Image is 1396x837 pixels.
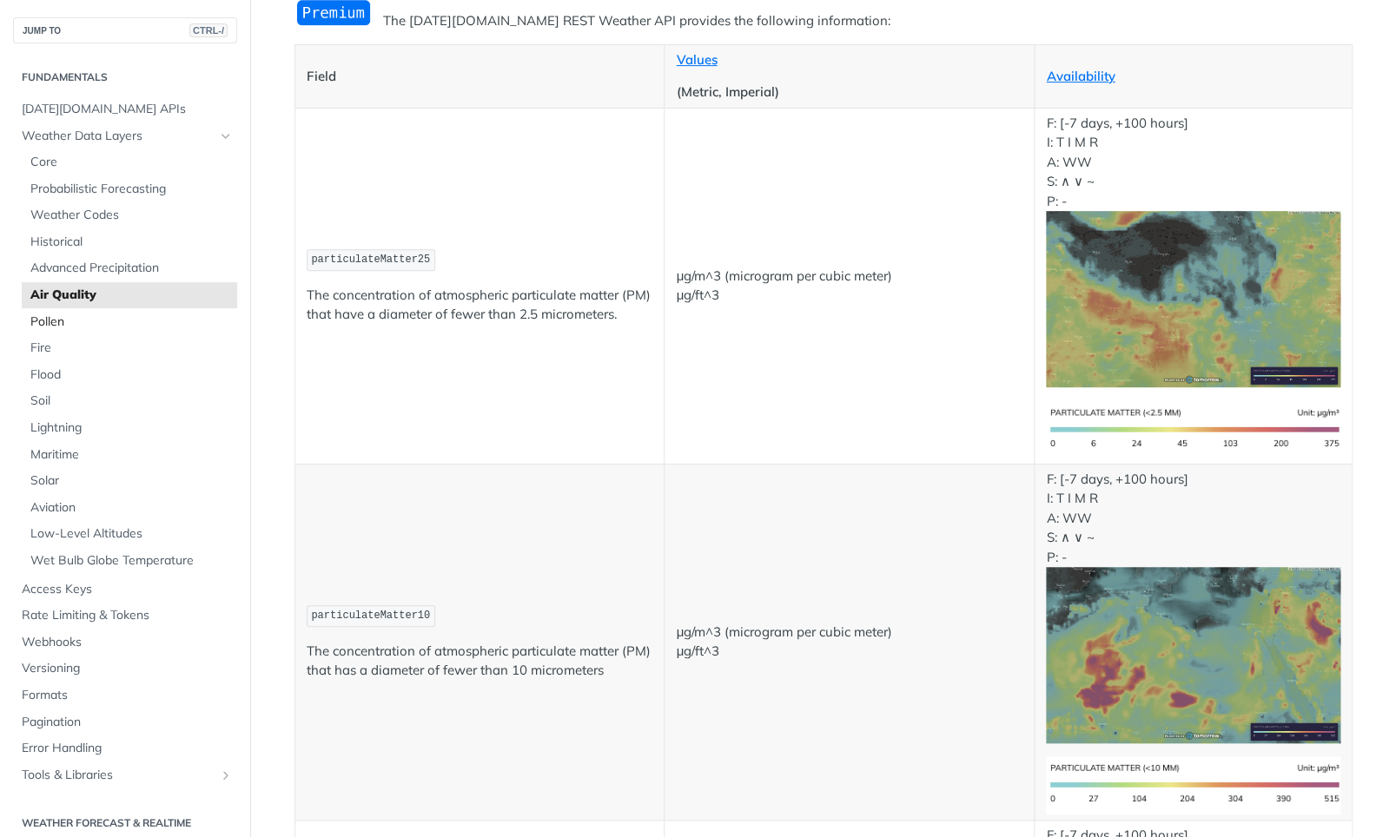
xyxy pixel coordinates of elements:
p: Field [307,67,653,87]
img: pm10 [1046,567,1340,743]
a: Weather Codes [22,202,237,228]
a: Pagination [13,709,237,735]
a: Wet Bulb Globe Temperature [22,548,237,574]
a: Access Keys [13,577,237,603]
button: Hide subpages for Weather Data Layers [219,129,233,143]
button: Show subpages for Tools & Libraries [219,768,233,782]
h2: Fundamentals [13,69,237,85]
a: Lightning [22,415,237,441]
a: Rate Limiting & Tokens [13,603,237,629]
a: Solar [22,468,237,494]
p: μg/m^3 (microgram per cubic meter) μg/ft^3 [676,623,1022,662]
span: Solar [30,472,233,490]
a: Probabilistic Forecasting [22,176,237,202]
span: Access Keys [22,581,233,598]
p: The [DATE][DOMAIN_NAME] REST Weather API provides the following information: [294,11,1353,31]
span: Formats [22,687,233,704]
a: Values [676,51,717,68]
span: particulateMatter25 [311,254,430,266]
span: particulateMatter10 [311,610,430,622]
span: Weather Data Layers [22,128,215,145]
span: Advanced Precipitation [30,260,233,277]
span: Maritime [30,446,233,464]
span: Tools & Libraries [22,767,215,784]
p: The concentration of atmospheric particulate matter (PM) that have a diameter of fewer than 2.5 m... [307,286,653,325]
img: pm10 [1046,756,1340,814]
a: Maritime [22,442,237,468]
span: Versioning [22,660,233,677]
span: Webhooks [22,634,233,651]
a: Advanced Precipitation [22,255,237,281]
span: Error Handling [22,740,233,757]
span: Pollen [30,313,233,331]
span: Low-Level Altitudes [30,525,233,543]
span: Pagination [22,714,233,731]
span: Wet Bulb Globe Temperature [30,552,233,570]
span: Core [30,154,233,171]
p: The concentration of atmospheric particulate matter (PM) that has a diameter of fewer than 10 mic... [307,642,653,681]
a: [DATE][DOMAIN_NAME] APIs [13,96,237,122]
a: Formats [13,682,237,708]
span: Historical [30,234,233,251]
a: Low-Level Altitudes [22,521,237,547]
img: pm25 [1046,400,1340,458]
a: Weather Data LayersHide subpages for Weather Data Layers [13,123,237,149]
p: F: [-7 days, +100 hours] I: T I M R A: WW S: ∧ ∨ ~ P: - [1046,470,1340,743]
p: (Metric, Imperial) [676,82,1022,102]
p: μg/m^3 (microgram per cubic meter) μg/ft^3 [676,267,1022,306]
span: Lightning [30,419,233,437]
span: Aviation [30,499,233,517]
span: Soil [30,392,233,410]
a: Air Quality [22,282,237,308]
a: Versioning [13,656,237,682]
span: Fire [30,339,233,357]
a: Tools & LibrariesShow subpages for Tools & Libraries [13,762,237,788]
span: Air Quality [30,287,233,304]
span: Expand image [1046,419,1340,436]
a: Pollen [22,309,237,335]
button: JUMP TOCTRL-/ [13,17,237,43]
a: Availability [1046,68,1115,84]
a: Soil [22,388,237,414]
span: Weather Codes [30,207,233,224]
span: [DATE][DOMAIN_NAME] APIs [22,101,233,118]
span: Expand image [1046,775,1340,792]
a: Aviation [22,495,237,521]
span: CTRL-/ [189,23,228,37]
a: Webhooks [13,629,237,656]
span: Rate Limiting & Tokens [22,607,233,624]
span: Expand image [1046,646,1340,662]
a: Fire [22,335,237,361]
span: Flood [30,366,233,384]
p: F: [-7 days, +100 hours] I: T I M R A: WW S: ∧ ∨ ~ P: - [1046,114,1340,387]
a: Flood [22,362,237,388]
a: Core [22,149,237,175]
a: Historical [22,229,237,255]
img: pm25 [1046,211,1340,387]
span: Probabilistic Forecasting [30,181,233,198]
a: Error Handling [13,735,237,761]
span: Expand image [1046,290,1340,306]
h2: Weather Forecast & realtime [13,815,237,831]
